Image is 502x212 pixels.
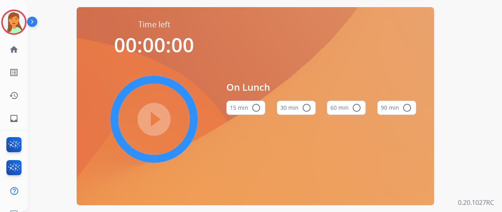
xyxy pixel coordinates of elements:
mat-icon: list_alt [9,68,19,77]
mat-icon: radio_button_unchecked [302,103,311,113]
img: avatar [3,11,25,33]
button: 30 min [277,101,316,115]
mat-icon: radio_button_unchecked [352,103,361,113]
button: 90 min [377,101,416,115]
mat-icon: history [9,91,19,100]
mat-icon: home [9,45,19,54]
button: 15 min [226,101,265,115]
p: 0.20.1027RC [458,198,494,207]
mat-icon: inbox [9,114,19,123]
span: 00:00:00 [114,31,194,58]
mat-icon: radio_button_unchecked [251,103,261,113]
span: On Lunch [226,80,416,94]
span: Time left [138,19,170,30]
button: 60 min [327,101,366,115]
mat-icon: radio_button_unchecked [402,103,412,113]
